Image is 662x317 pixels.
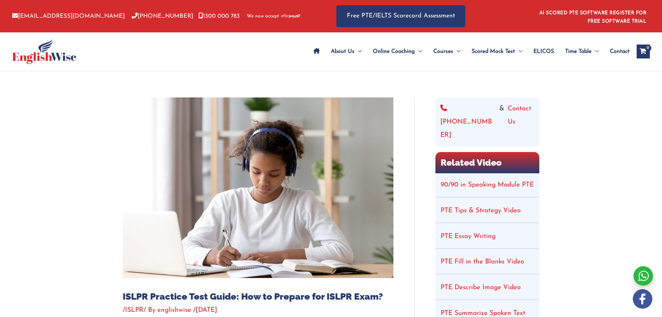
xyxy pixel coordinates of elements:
[415,39,422,64] span: Menu Toggle
[123,306,393,315] div: / / By /
[565,39,591,64] span: Time Table
[367,39,428,64] a: Online CoachingMenu Toggle
[515,39,522,64] span: Menu Toggle
[157,307,191,314] span: englishwise
[528,39,559,64] a: ELICOS
[441,310,525,317] a: PTE Summarize Spoken Text
[472,39,515,64] span: Scored Mock Test
[559,39,604,64] a: Time TableMenu Toggle
[123,291,393,302] h1: ISLPR Practice Test Guide: How to Prepare for ISLPR Exam?
[331,39,354,64] span: About Us
[308,39,630,64] nav: Site Navigation: Main Menu
[157,307,193,314] a: englishwise
[281,14,300,18] img: Afterpay-Logo
[535,5,650,27] aside: Header Widget 1
[533,39,554,64] span: ELICOS
[125,307,144,314] a: ISLPR
[466,39,528,64] a: Scored Mock TestMenu Toggle
[433,39,453,64] span: Courses
[354,39,362,64] span: Menu Toggle
[610,39,630,64] span: Contact
[325,39,367,64] a: About UsMenu Toggle
[539,10,647,24] a: AI SCORED PTE SOFTWARE REGISTER FOR FREE SOFTWARE TRIAL
[435,152,539,173] h2: Related Video
[441,233,496,240] a: PTE Essay Writing
[12,13,125,19] a: [EMAIL_ADDRESS][DOMAIN_NAME]
[132,13,193,19] a: [PHONE_NUMBER]
[440,102,496,142] a: [PHONE_NUMBER]
[637,45,650,58] a: View Shopping Cart, empty
[591,39,599,64] span: Menu Toggle
[604,39,630,64] a: Contact
[508,102,534,142] a: Contact Us
[453,39,460,64] span: Menu Toggle
[198,13,240,19] a: 1300 000 783
[247,13,279,20] span: We now accept
[428,39,466,64] a: CoursesMenu Toggle
[633,289,652,309] img: white-facebook.png
[336,5,465,27] a: Free PTE/IELTS Scorecard Assessment
[440,102,534,142] div: &
[441,259,524,265] a: PTE Fill in the Blanks Video
[12,39,76,64] img: cropped-ew-logo
[441,284,521,291] a: PTE Describe Image Video
[196,307,217,314] span: [DATE]
[441,182,534,188] a: 90/90 in Speaking Module PTE
[373,39,415,64] span: Online Coaching
[441,207,521,214] a: PTE Tips & Strategy Video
